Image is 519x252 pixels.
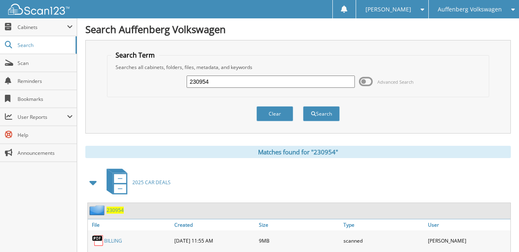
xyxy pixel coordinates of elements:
span: Advanced Search [377,79,414,85]
img: PDF.png [92,234,104,247]
iframe: Chat Widget [478,213,519,252]
div: [DATE] 11:55 AM [172,232,257,249]
div: Matches found for "230954" [85,146,511,158]
a: 2025 CAR DEALS [102,166,171,198]
div: scanned [341,232,426,249]
a: File [88,219,172,230]
span: [PERSON_NAME] [365,7,411,12]
button: Clear [256,106,293,121]
div: 9MB [257,232,341,249]
div: [PERSON_NAME] [426,232,510,249]
img: scan123-logo-white.svg [8,4,69,15]
span: Help [18,132,73,138]
span: User Reports [18,114,67,120]
a: Size [257,219,341,230]
legend: Search Term [111,51,159,60]
a: 230954 [107,207,124,214]
button: Search [303,106,340,121]
span: Search [18,42,71,49]
span: 2025 CAR DEALS [132,179,171,186]
a: Type [341,219,426,230]
span: Auffenberg Volkswagen [438,7,502,12]
a: Created [172,219,257,230]
a: BILLING [104,237,122,244]
img: folder2.png [89,205,107,215]
span: Cabinets [18,24,67,31]
div: Searches all cabinets, folders, files, metadata, and keywords [111,64,485,71]
span: Bookmarks [18,96,73,103]
span: Scan [18,60,73,67]
span: Reminders [18,78,73,85]
h1: Search Auffenberg Volkswagen [85,22,511,36]
a: User [426,219,510,230]
span: Announcements [18,149,73,156]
